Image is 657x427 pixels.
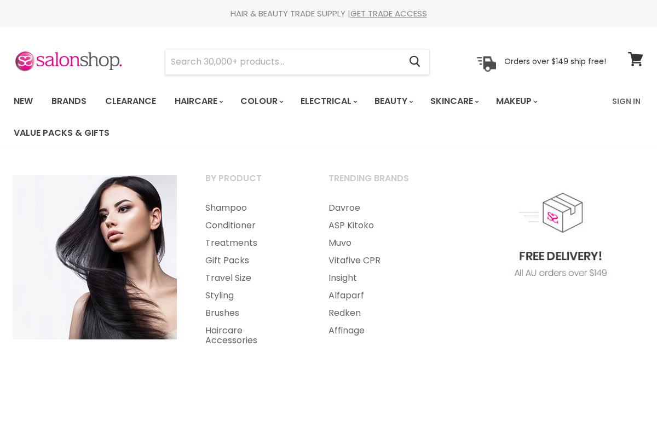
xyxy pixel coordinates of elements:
a: Value Packs & Gifts [5,122,118,145]
a: Treatments [192,234,313,252]
ul: Main menu [315,199,436,339]
a: Brushes [192,304,313,322]
a: Sign In [606,90,647,113]
a: Colour [232,90,290,113]
a: Trending Brands [315,170,436,197]
form: Product [165,49,430,75]
a: Davroe [315,199,436,217]
a: Redken [315,304,436,322]
a: Affinage [315,322,436,339]
a: Vitafive CPR [315,252,436,269]
input: Search [165,49,400,74]
a: Conditioner [192,217,313,234]
a: Alfaparf [315,287,436,304]
a: Insight [315,269,436,287]
a: Shampoo [192,199,313,217]
a: By Product [192,170,313,197]
a: Skincare [422,90,486,113]
a: New [5,90,41,113]
p: Orders over $149 ship free! [504,56,606,66]
a: Gift Packs [192,252,313,269]
ul: Main menu [192,199,313,349]
a: Beauty [366,90,420,113]
a: Haircare Accessories [192,322,313,349]
a: Travel Size [192,269,313,287]
a: Muvo [315,234,436,252]
ul: Main menu [5,85,606,149]
a: Brands [43,90,95,113]
a: Electrical [292,90,364,113]
a: Makeup [488,90,544,113]
button: Search [400,49,429,74]
a: ASP Kitoko [315,217,436,234]
a: Clearance [97,90,164,113]
a: Styling [192,287,313,304]
a: GET TRADE ACCESS [350,8,427,19]
a: Haircare [166,90,230,113]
